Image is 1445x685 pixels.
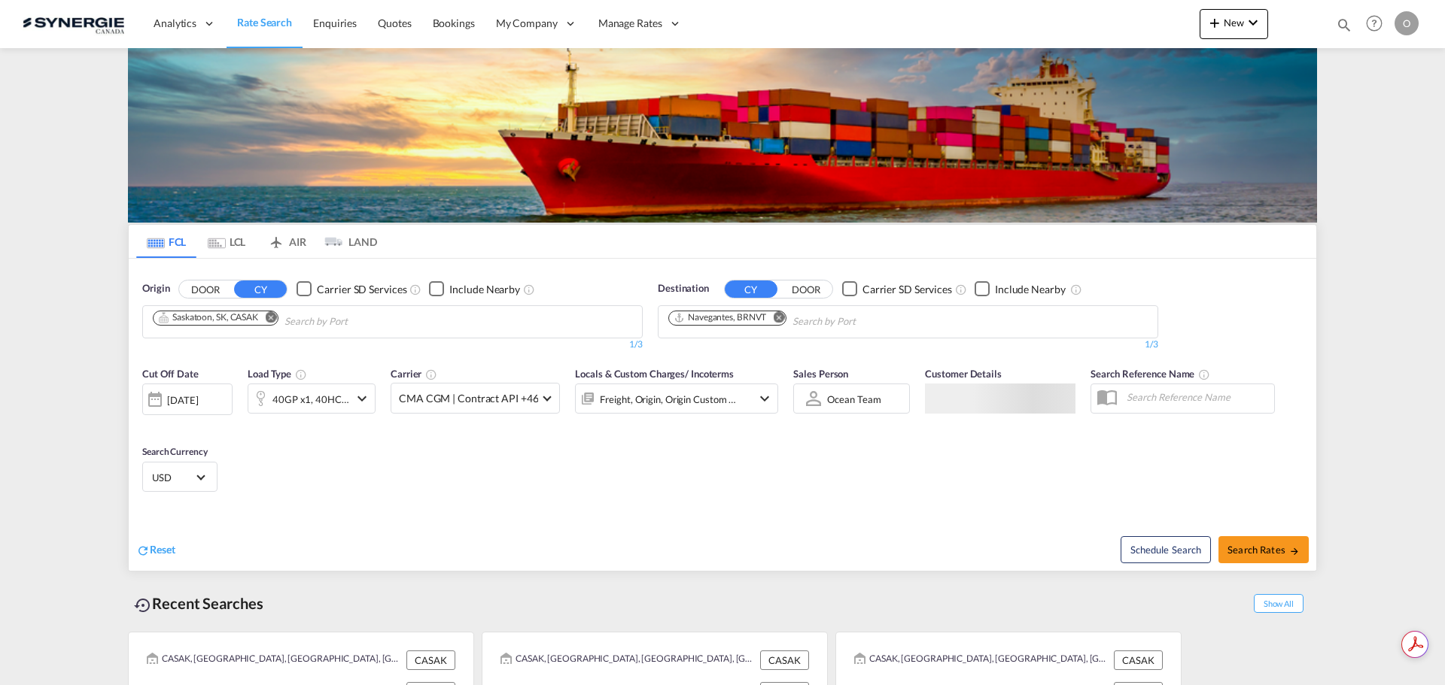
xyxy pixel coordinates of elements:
md-icon: icon-airplane [267,233,285,244]
md-checkbox: Checkbox No Ink [975,281,1066,297]
md-icon: Unchecked: Search for CY (Container Yard) services for all selected carriers.Checked : Search for... [409,283,421,296]
div: [DATE] [142,383,233,415]
button: Remove [255,311,278,326]
span: Analytics [154,16,196,31]
md-tab-item: LCL [196,225,257,258]
md-icon: Unchecked: Ignores neighbouring ports when fetching rates.Checked : Includes neighbouring ports w... [1070,283,1082,296]
button: Search Ratesicon-arrow-right [1218,536,1309,563]
md-select: Select Currency: $ USDUnited States Dollar [151,466,209,488]
div: 40GP x1 40HC x1icon-chevron-down [248,383,376,414]
div: 1/3 [658,338,1158,351]
img: 1f56c880d42311ef80fc7dca854c8e59.png [23,7,124,41]
div: Press delete to remove this chip. [158,311,261,324]
md-chips-wrap: Chips container. Use arrow keys to select chips. [666,306,942,334]
md-icon: icon-information-outline [295,368,307,380]
span: Reset [150,543,175,556]
span: Carrier [391,368,437,380]
span: Show All [1254,594,1304,613]
span: Sales Person [793,368,848,380]
button: CY [234,280,287,298]
md-icon: Unchecked: Ignores neighbouring ports when fetching rates.Checked : Includes neighbouring ports w... [523,283,535,296]
md-checkbox: Checkbox No Ink [429,281,520,297]
div: O [1395,11,1419,35]
md-chips-wrap: Chips container. Use arrow keys to select chips. [151,306,433,334]
input: Chips input. [792,310,935,334]
span: Bookings [433,17,475,29]
md-pagination-wrapper: Use the left and right arrow keys to navigate between tabs [136,225,377,258]
md-tab-item: AIR [257,225,317,258]
span: Quotes [378,17,411,29]
button: CY [725,280,777,298]
button: icon-plus 400-fgNewicon-chevron-down [1200,9,1268,39]
div: [DATE] [167,393,198,407]
div: OriginDOOR CY Checkbox No InkUnchecked: Search for CY (Container Yard) services for all selected ... [129,259,1316,571]
md-datepicker: Select [142,414,154,434]
md-tab-item: LAND [317,225,377,258]
md-icon: Your search will be saved by the below given name [1198,368,1210,380]
span: Cut Off Date [142,368,199,380]
div: Recent Searches [128,586,269,620]
span: Search Currency [142,446,208,457]
md-checkbox: Checkbox No Ink [297,281,406,297]
span: Manage Rates [598,16,662,31]
md-select: Sales Person: Ocean team [826,388,882,410]
span: My Company [496,16,558,31]
button: Remove [763,311,786,326]
span: CMA CGM | Contract API +46 [399,391,538,406]
div: Navegantes, BRNVT [674,311,766,324]
md-icon: icon-chevron-down [353,389,371,408]
md-checkbox: Checkbox No Ink [842,281,952,297]
span: Search Reference Name [1091,368,1210,380]
span: Customer Details [925,368,1001,380]
div: CASAK, Saskatoon, SK, Canada, North America, Americas [500,650,756,670]
span: Load Type [248,368,307,380]
div: Ocean team [827,393,881,405]
img: LCL+%26+FCL+BACKGROUND.png [128,48,1317,223]
md-icon: icon-backup-restore [134,596,152,614]
div: CASAK, Saskatoon, SK, Canada, North America, Americas [854,650,1110,670]
div: CASAK [760,650,809,670]
div: Include Nearby [449,282,520,297]
span: New [1206,17,1262,29]
div: 1/3 [142,338,643,351]
span: Destination [658,281,709,296]
button: DOOR [179,280,232,298]
span: Search Rates [1227,544,1300,556]
span: Origin [142,281,169,296]
div: CASAK [406,650,455,670]
button: DOOR [780,280,832,298]
md-icon: icon-chevron-down [1244,14,1262,32]
div: CASAK, Saskatoon, SK, Canada, North America, Americas [147,650,403,670]
div: Carrier SD Services [862,282,952,297]
span: / Incoterms [685,368,734,380]
md-icon: Unchecked: Search for CY (Container Yard) services for all selected carriers.Checked : Search for... [955,283,967,296]
input: Chips input. [284,310,427,334]
md-tab-item: FCL [136,225,196,258]
span: Help [1361,11,1387,36]
md-icon: icon-arrow-right [1289,546,1300,556]
div: Press delete to remove this chip. [674,311,769,324]
div: Help [1361,11,1395,38]
span: USD [152,471,194,484]
div: Include Nearby [995,282,1066,297]
button: Note: By default Schedule search will only considerorigin ports, destination ports and cut off da... [1121,536,1211,563]
div: 40GP x1 40HC x1 [272,389,349,410]
span: Locals & Custom Charges [575,368,734,380]
input: Search Reference Name [1119,386,1274,408]
md-icon: icon-chevron-down [756,389,774,408]
div: Freight Origin Origin Custom Destination Destination Custom Factory Stuffingicon-chevron-down [575,383,778,414]
md-icon: The selected Trucker/Carrierwill be displayed in the rate results If the rates are from another f... [425,368,437,380]
span: Rate Search [237,16,292,29]
div: icon-refreshReset [136,542,175,559]
md-icon: icon-refresh [136,544,150,557]
md-icon: icon-plus 400-fg [1206,14,1224,32]
md-icon: icon-magnify [1336,17,1352,33]
div: Saskatoon, SK, CASAK [158,311,258,324]
div: Carrier SD Services [317,282,406,297]
div: icon-magnify [1336,17,1352,39]
div: Freight Origin Origin Custom Destination Destination Custom Factory Stuffing [600,389,737,410]
span: Enquiries [313,17,357,29]
div: CASAK [1114,650,1163,670]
